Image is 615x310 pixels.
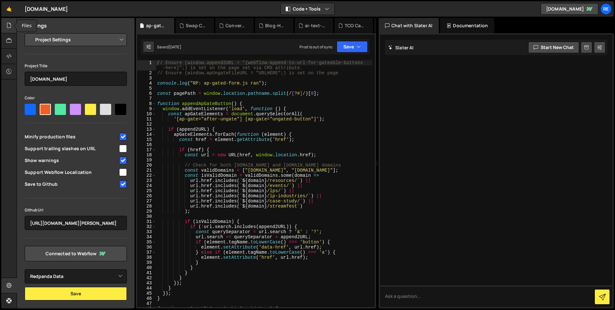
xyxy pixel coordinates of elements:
div: Files [17,20,37,32]
div: Blog-HTagLinks-TOC.js [265,22,286,29]
div: Chat with Slater AI [379,18,439,33]
button: Start new chat [528,42,579,53]
div: 33 [137,229,156,234]
div: 18 [137,152,156,158]
div: Prod is out of sync [299,44,333,50]
div: 9 [137,106,156,111]
button: Save [337,41,368,53]
span: Save to Github [25,181,118,187]
div: 24 [137,183,156,188]
div: 42 [137,275,156,281]
input: Project name [25,72,127,86]
a: 🤙 [1,1,17,17]
div: 14 [137,132,156,137]
div: 6 [137,91,156,96]
div: 8 [137,101,156,106]
div: 31 [137,219,156,224]
h2: Slater AI [388,45,414,51]
button: Code + Tools [281,3,334,15]
div: Swap Cloud Signup for www Signup.js [186,22,206,29]
div: 47 [137,301,156,306]
div: 1 [137,60,156,70]
div: ap-gated-form.js [146,22,167,29]
div: 44 [137,286,156,291]
a: [DOMAIN_NAME] [541,3,598,15]
div: 16 [137,142,156,147]
div: 29 [137,209,156,214]
label: Project Title [25,63,47,69]
a: Connected to Webflow [25,246,127,261]
input: https://github.com/org/repo [25,216,127,230]
div: 45 [137,291,156,296]
div: 13 [137,127,156,132]
div: 35 [137,240,156,245]
div: 46 [137,296,156,301]
div: 25 [137,188,156,193]
div: 7 [137,96,156,101]
label: Github Url [25,207,44,213]
div: 21 [137,168,156,173]
div: ai-text-generator.js [305,22,325,29]
div: TCO Calculator JS Fallback (20250221-1501).js [345,22,365,29]
span: Minify production files [25,134,118,140]
div: 22 [137,173,156,178]
div: 34 [137,234,156,240]
span: Show warnings [25,157,118,164]
div: 3 [137,76,156,81]
div: 41 [137,270,156,275]
span: Support Webflow Localization [25,169,118,175]
div: 5 [137,86,156,91]
span: Support trailing slashes on URL [25,145,118,152]
div: Documentation [440,18,494,33]
div: 32 [137,224,156,229]
button: Save [25,287,127,300]
div: 36 [137,245,156,250]
div: 38 [137,255,156,260]
div: 26 [137,193,156,199]
div: 11 [137,117,156,122]
a: Re [600,3,612,15]
div: 15 [137,137,156,142]
div: [DOMAIN_NAME] [25,5,68,13]
div: 43 [137,281,156,286]
div: 4 [137,81,156,86]
label: Color [25,95,35,101]
div: 20 [137,163,156,168]
div: 12 [137,122,156,127]
div: 10 [137,111,156,117]
div: 27 [137,199,156,204]
div: 30 [137,214,156,219]
div: Convert Rich-Text Images as Lightbox.js [225,22,246,29]
div: 40 [137,265,156,270]
div: 17 [137,147,156,152]
div: 39 [137,260,156,265]
div: 2 [137,70,156,76]
div: [DATE] [168,44,181,50]
div: Saved [157,44,181,50]
div: 28 [137,204,156,209]
div: 19 [137,158,156,163]
div: 37 [137,250,156,255]
div: 23 [137,178,156,183]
